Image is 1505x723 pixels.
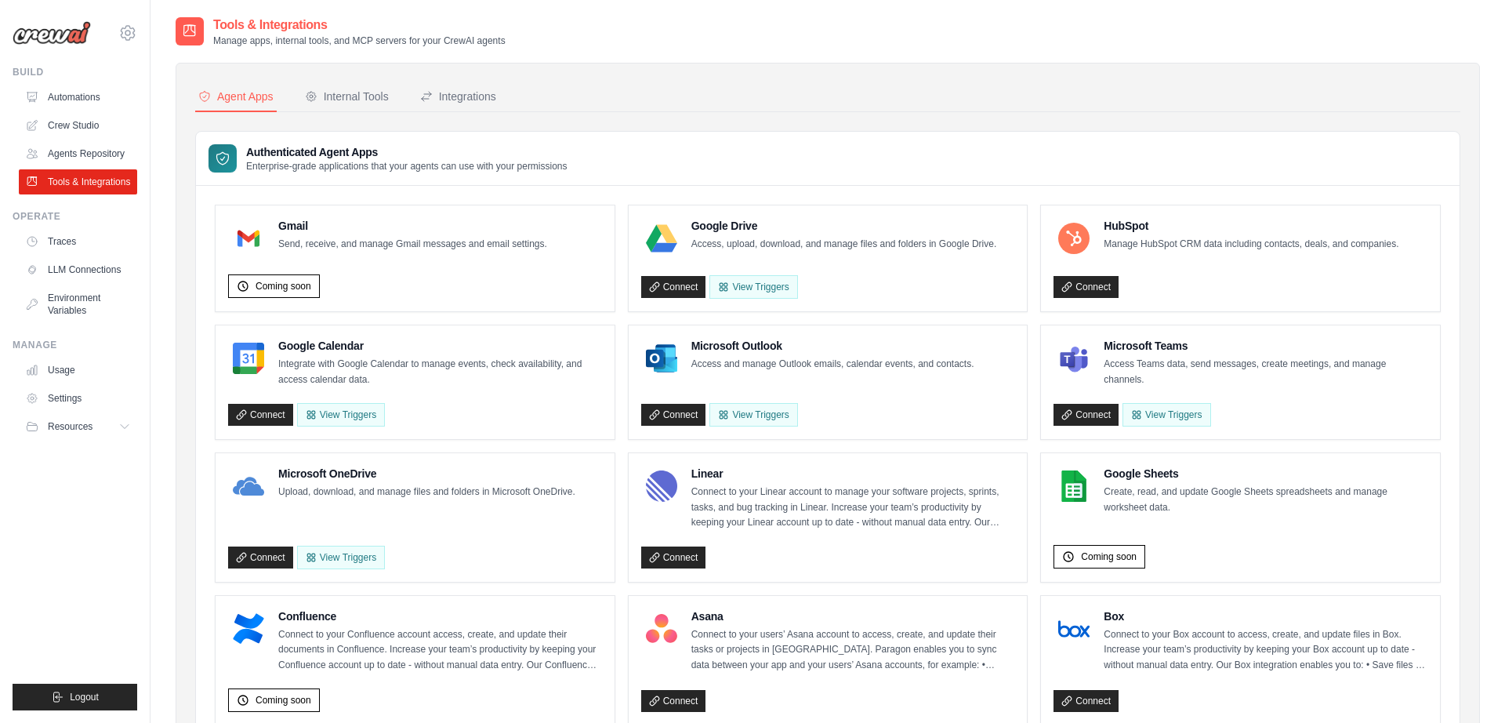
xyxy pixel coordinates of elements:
[233,613,264,645] img: Confluence Logo
[646,613,677,645] img: Asana Logo
[19,169,137,194] a: Tools & Integrations
[278,218,547,234] h4: Gmail
[1058,470,1090,502] img: Google Sheets Logo
[1081,550,1137,563] span: Coming soon
[228,547,293,569] a: Connect
[256,694,311,707] span: Coming soon
[709,403,797,427] : View Triggers
[1053,690,1119,712] a: Connect
[233,343,264,374] img: Google Calendar Logo
[1104,357,1427,387] p: Access Teams data, send messages, create meetings, and manage channels.
[13,21,91,45] img: Logo
[1104,627,1427,674] p: Connect to your Box account to access, create, and update files in Box. Increase your team’s prod...
[691,627,1015,674] p: Connect to your users’ Asana account to access, create, and update their tasks or projects in [GE...
[278,338,602,354] h4: Google Calendar
[420,89,496,104] div: Integrations
[646,343,677,374] img: Microsoft Outlook Logo
[1058,613,1090,645] img: Box Logo
[1104,466,1427,481] h4: Google Sheets
[641,690,706,712] a: Connect
[302,82,392,112] button: Internal Tools
[417,82,499,112] button: Integrations
[278,466,575,481] h4: Microsoft OneDrive
[19,414,137,439] button: Resources
[70,691,99,703] span: Logout
[278,357,602,387] p: Integrate with Google Calendar to manage events, check availability, and access calendar data.
[19,257,137,282] a: LLM Connections
[641,547,706,569] a: Connect
[233,470,264,502] img: Microsoft OneDrive Logo
[691,218,997,234] h4: Google Drive
[641,404,706,426] a: Connect
[19,386,137,411] a: Settings
[13,684,137,710] button: Logout
[1104,338,1427,354] h4: Microsoft Teams
[19,358,137,383] a: Usage
[278,609,602,624] h4: Confluence
[256,280,311,292] span: Coming soon
[19,85,137,110] a: Automations
[48,420,92,433] span: Resources
[228,404,293,426] a: Connect
[691,357,974,372] p: Access and manage Outlook emails, calendar events, and contacts.
[646,470,677,502] img: Linear Logo
[278,485,575,500] p: Upload, download, and manage files and folders in Microsoft OneDrive.
[198,89,274,104] div: Agent Apps
[641,276,706,298] a: Connect
[246,144,568,160] h3: Authenticated Agent Apps
[213,16,506,35] h2: Tools & Integrations
[305,89,389,104] div: Internal Tools
[297,546,385,569] : View Triggers
[1058,223,1090,254] img: HubSpot Logo
[19,141,137,166] a: Agents Repository
[278,237,547,253] p: Send, receive, and manage Gmail messages and email settings.
[213,35,506,47] p: Manage apps, internal tools, and MCP servers for your CrewAI agents
[13,210,137,223] div: Operate
[1104,218,1398,234] h4: HubSpot
[246,160,568,173] p: Enterprise-grade applications that your agents can use with your permissions
[278,627,602,674] p: Connect to your Confluence account access, create, and update their documents in Confluence. Incr...
[19,285,137,323] a: Environment Variables
[1104,609,1427,624] h4: Box
[1053,404,1119,426] a: Connect
[646,223,677,254] img: Google Drive Logo
[691,466,1015,481] h4: Linear
[19,229,137,254] a: Traces
[691,609,1015,624] h4: Asana
[691,485,1015,531] p: Connect to your Linear account to manage your software projects, sprints, tasks, and bug tracking...
[13,339,137,351] div: Manage
[19,113,137,138] a: Crew Studio
[1122,403,1210,427] : View Triggers
[691,237,997,253] p: Access, upload, download, and manage files and folders in Google Drive.
[297,403,385,427] button: View Triggers
[691,338,974,354] h4: Microsoft Outlook
[1053,276,1119,298] a: Connect
[1104,485,1427,515] p: Create, read, and update Google Sheets spreadsheets and manage worksheet data.
[233,223,264,254] img: Gmail Logo
[1104,237,1398,253] p: Manage HubSpot CRM data including contacts, deals, and companies.
[709,275,797,299] : View Triggers
[13,66,137,78] div: Build
[1058,343,1090,374] img: Microsoft Teams Logo
[195,82,277,112] button: Agent Apps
